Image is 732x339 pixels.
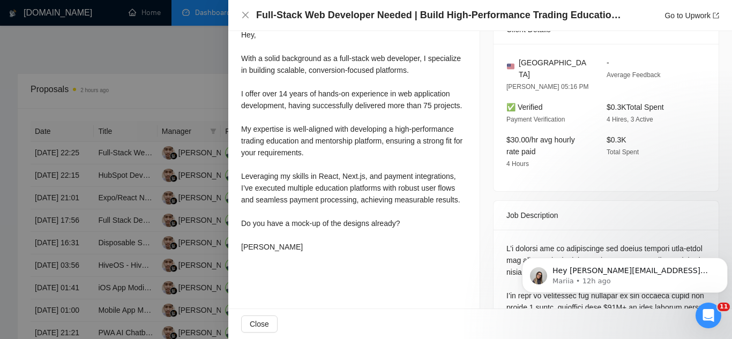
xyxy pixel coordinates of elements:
[713,12,719,19] span: export
[241,315,278,333] button: Close
[506,103,543,111] span: ✅ Verified
[518,235,732,310] iframe: Intercom notifications message
[241,11,250,19] span: close
[506,135,575,156] span: $30.00/hr avg hourly rate paid
[507,63,514,70] img: 🇺🇸
[607,71,661,79] span: Average Feedback
[250,318,269,330] span: Close
[256,9,626,22] h4: Full-Stack Web Developer Needed | Build High-Performance Trading Education Platform
[506,201,706,230] div: Job Description
[506,116,565,123] span: Payment Verification
[607,148,639,156] span: Total Spent
[664,11,719,20] a: Go to Upworkexport
[607,116,653,123] span: 4 Hires, 3 Active
[718,303,730,311] span: 11
[506,160,529,168] span: 4 Hours
[241,11,250,20] button: Close
[696,303,721,328] iframe: Intercom live chat
[607,135,626,144] span: $0.3K
[241,29,467,253] div: Hey, With a solid background as a full-stack web developer, I specialize in building scalable, co...
[607,58,609,67] span: -
[607,103,664,111] span: $0.3K Total Spent
[519,57,589,80] span: [GEOGRAPHIC_DATA]
[506,83,588,91] span: [PERSON_NAME] 05:16 PM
